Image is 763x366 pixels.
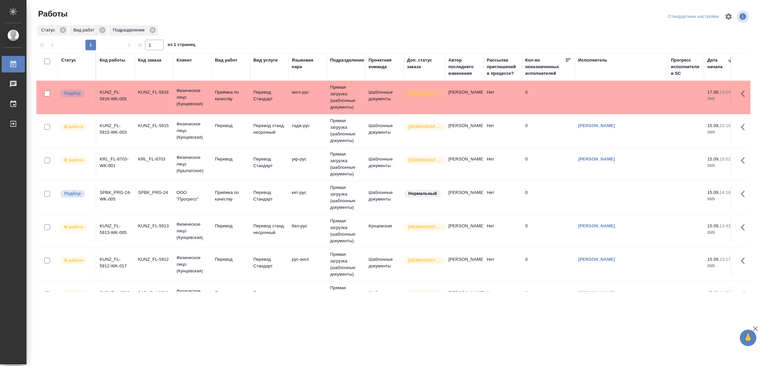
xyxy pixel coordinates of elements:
[109,25,158,36] div: Подразделение
[96,119,135,142] td: KUNZ_FL-5915-WK-003
[483,219,522,243] td: Нет
[408,123,441,130] p: [DEMOGRAPHIC_DATA]
[578,57,607,64] div: Исполнитель
[138,122,170,129] div: KUNZ_FL-5915
[138,189,170,196] div: SPBK_PRG-24
[740,330,756,346] button: 🙏
[327,214,365,248] td: Прямая загрузка (шаблонные документы)
[445,153,483,176] td: [PERSON_NAME]
[408,190,437,197] p: Нормальный
[720,157,731,161] p: 15:01
[177,121,208,141] p: Физическое лицо (Кунцевская)
[215,223,247,229] p: Перевод
[525,57,565,77] div: Кол-во неназначенных исполнителей
[327,148,365,181] td: Прямая загрузка (шаблонные документы)
[288,119,327,142] td: тадж-рус
[288,186,327,209] td: кит-рус
[578,223,615,228] a: [PERSON_NAME]
[445,219,483,243] td: [PERSON_NAME]
[253,156,285,169] p: Перевод Стандарт
[177,288,208,308] p: Физическое лицо ([PERSON_NAME])
[707,162,734,169] p: 2025
[408,257,441,264] p: [DEMOGRAPHIC_DATA]
[100,57,125,64] div: Код работы
[707,263,734,269] p: 2025
[522,86,575,109] td: 0
[36,9,68,19] span: Работы
[292,57,324,70] div: Языковая пара
[138,223,170,229] div: KUNZ_FL-5913
[96,86,135,109] td: KUNZ_FL-5916-WK-005
[64,190,81,197] p: Подбор
[168,41,195,50] span: из 1 страниц
[445,86,483,109] td: [PERSON_NAME]
[445,186,483,209] td: [PERSON_NAME]
[707,290,720,295] p: 15.09,
[578,290,615,295] a: [PERSON_NAME]
[177,221,208,241] p: Физическое лицо (Кунцевская)
[138,156,170,162] div: KRL_FL-8703
[215,57,237,64] div: Вид работ
[737,119,753,135] button: Здесь прячутся важные кнопки
[177,189,208,203] p: ООО "Прогресс"
[707,229,734,236] p: 2025
[96,186,135,209] td: SPBK_PRG-24-WK-005
[64,123,83,130] p: В работе
[113,27,147,33] p: Подразделение
[64,157,83,163] p: В работе
[96,286,135,309] td: BAB_FL-16523-WK-004
[522,186,575,209] td: 0
[578,123,615,128] a: [PERSON_NAME]
[737,219,753,235] button: Здесь прячутся важные кнопки
[720,123,731,128] p: 15:10
[74,27,97,33] p: Вид работ
[64,224,83,230] p: В работе
[408,157,441,163] p: [DEMOGRAPHIC_DATA]
[483,186,522,209] td: Нет
[327,114,365,147] td: Прямая загрузка (шаблонные документы)
[487,57,519,77] div: Рассылка приглашений в процессе?
[177,57,192,64] div: Клиент
[365,86,404,109] td: Шаблонные документы
[365,119,404,142] td: Шаблонные документы
[483,153,522,176] td: Нет
[408,90,441,97] p: [DEMOGRAPHIC_DATA]
[369,57,400,70] div: Проектная команда
[288,286,327,309] td: кирг-рус
[288,253,327,276] td: рус-англ
[720,190,731,195] p: 14:18
[707,123,720,128] p: 15.09,
[253,189,285,203] p: Перевод Стандарт
[64,291,83,297] p: В работе
[707,223,720,228] p: 15.09,
[253,89,285,102] p: Перевод Стандарт
[445,119,483,142] td: [PERSON_NAME]
[138,57,161,64] div: Код заказа
[407,57,442,70] div: Доп. статус заказа
[253,256,285,269] p: Перевод Стандарт
[253,122,285,136] p: Перевод станд. несрочный
[60,89,92,98] div: Можно подбирать исполнителей
[737,153,753,168] button: Здесь прячутся важные кнопки
[522,119,575,142] td: 0
[60,156,92,165] div: Исполнитель выполняет работу
[408,291,441,297] p: [DEMOGRAPHIC_DATA]
[37,25,68,36] div: Статус
[215,256,247,263] p: Перевод
[215,290,247,296] p: Перевод
[215,156,247,162] p: Перевод
[666,12,721,22] div: split button
[60,290,92,298] div: Исполнитель выполняет работу
[707,257,720,262] p: 15.09,
[253,223,285,236] p: Перевод станд. несрочный
[483,119,522,142] td: Нет
[365,219,404,243] td: Кунцевская
[288,219,327,243] td: бел-рус
[483,86,522,109] td: Нет
[737,86,753,102] button: Здесь прячутся важные кнопки
[365,153,404,176] td: Шаблонные документы
[737,186,753,202] button: Здесь прячутся важные кнопки
[522,153,575,176] td: 0
[60,223,92,232] div: Исполнитель выполняет работу
[737,253,753,269] button: Здесь прячутся важные кнопки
